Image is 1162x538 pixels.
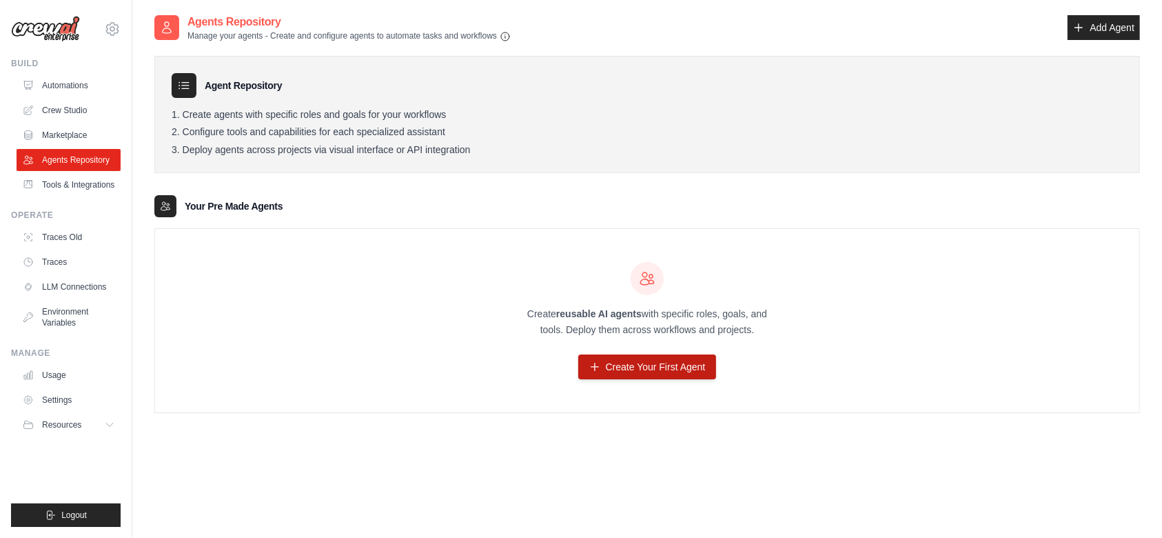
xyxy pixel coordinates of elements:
[185,199,283,213] h3: Your Pre Made Agents
[187,30,511,42] p: Manage your agents - Create and configure agents to automate tasks and workflows
[17,174,121,196] a: Tools & Integrations
[17,226,121,248] a: Traces Old
[11,210,121,221] div: Operate
[172,126,1123,139] li: Configure tools and capabilities for each specialized assistant
[17,74,121,97] a: Automations
[17,251,121,273] a: Traces
[17,149,121,171] a: Agents Repository
[17,301,121,334] a: Environment Variables
[11,16,80,42] img: Logo
[17,276,121,298] a: LLM Connections
[11,58,121,69] div: Build
[205,79,282,92] h3: Agent Repository
[61,510,87,521] span: Logout
[172,109,1123,121] li: Create agents with specific roles and goals for your workflows
[11,348,121,359] div: Manage
[515,306,779,338] p: Create with specific roles, goals, and tools. Deploy them across workflows and projects.
[172,144,1123,157] li: Deploy agents across projects via visual interface or API integration
[17,364,121,386] a: Usage
[187,14,511,30] h2: Agents Repository
[1068,15,1140,40] a: Add Agent
[42,419,81,430] span: Resources
[17,389,121,411] a: Settings
[578,355,717,379] a: Create Your First Agent
[17,414,121,436] button: Resources
[556,308,642,319] strong: reusable AI agents
[11,504,121,527] button: Logout
[17,99,121,121] a: Crew Studio
[17,124,121,146] a: Marketplace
